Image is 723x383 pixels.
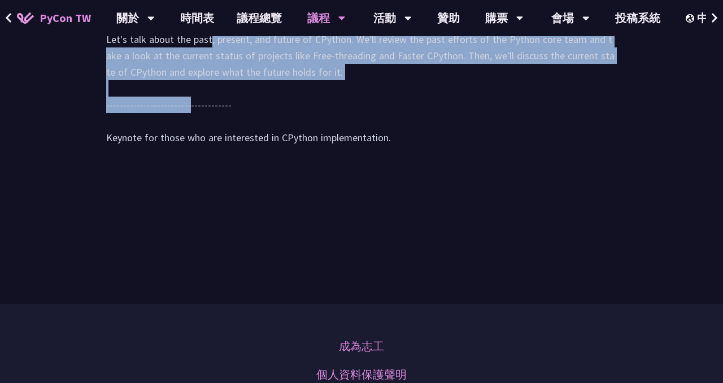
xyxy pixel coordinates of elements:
[316,366,407,383] a: 個人資料保護聲明
[6,4,102,32] a: PyCon TW
[686,14,697,23] img: Locale Icon
[17,12,34,24] img: Home icon of PyCon TW 2025
[106,31,617,157] div: Let's talk about the past, present, and future of CPython. We'll review the past efforts of the P...
[339,338,384,355] a: 成為志工
[40,10,91,27] span: PyCon TW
